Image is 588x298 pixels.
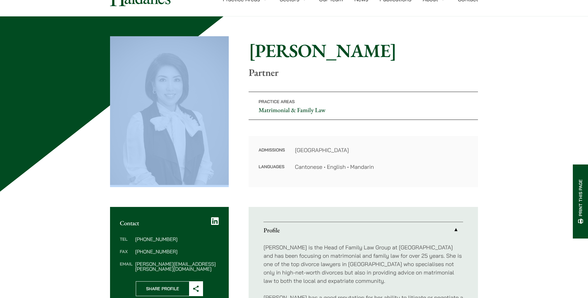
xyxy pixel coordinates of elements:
[211,217,219,226] a: LinkedIn
[120,249,133,261] dt: Fax
[259,146,285,163] dt: Admissions
[120,219,219,227] h2: Contact
[295,163,468,171] dd: Cantonese • English • Mandarin
[259,106,325,114] a: Matrimonial & Family Law
[295,146,468,154] dd: [GEOGRAPHIC_DATA]
[135,261,219,271] dd: [PERSON_NAME][EMAIL_ADDRESS][PERSON_NAME][DOMAIN_NAME]
[249,39,478,62] h1: [PERSON_NAME]
[135,237,219,242] dd: [PHONE_NUMBER]
[263,243,463,285] p: [PERSON_NAME] is the Head of Family Law Group at [GEOGRAPHIC_DATA] and has been focusing on matri...
[120,261,133,271] dt: Email
[136,282,189,296] span: Share Profile
[120,237,133,249] dt: Tel
[263,222,463,238] a: Profile
[135,249,219,254] dd: [PHONE_NUMBER]
[136,281,203,296] button: Share Profile
[259,99,295,104] span: Practice Areas
[259,163,285,171] dt: Languages
[249,67,478,78] p: Partner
